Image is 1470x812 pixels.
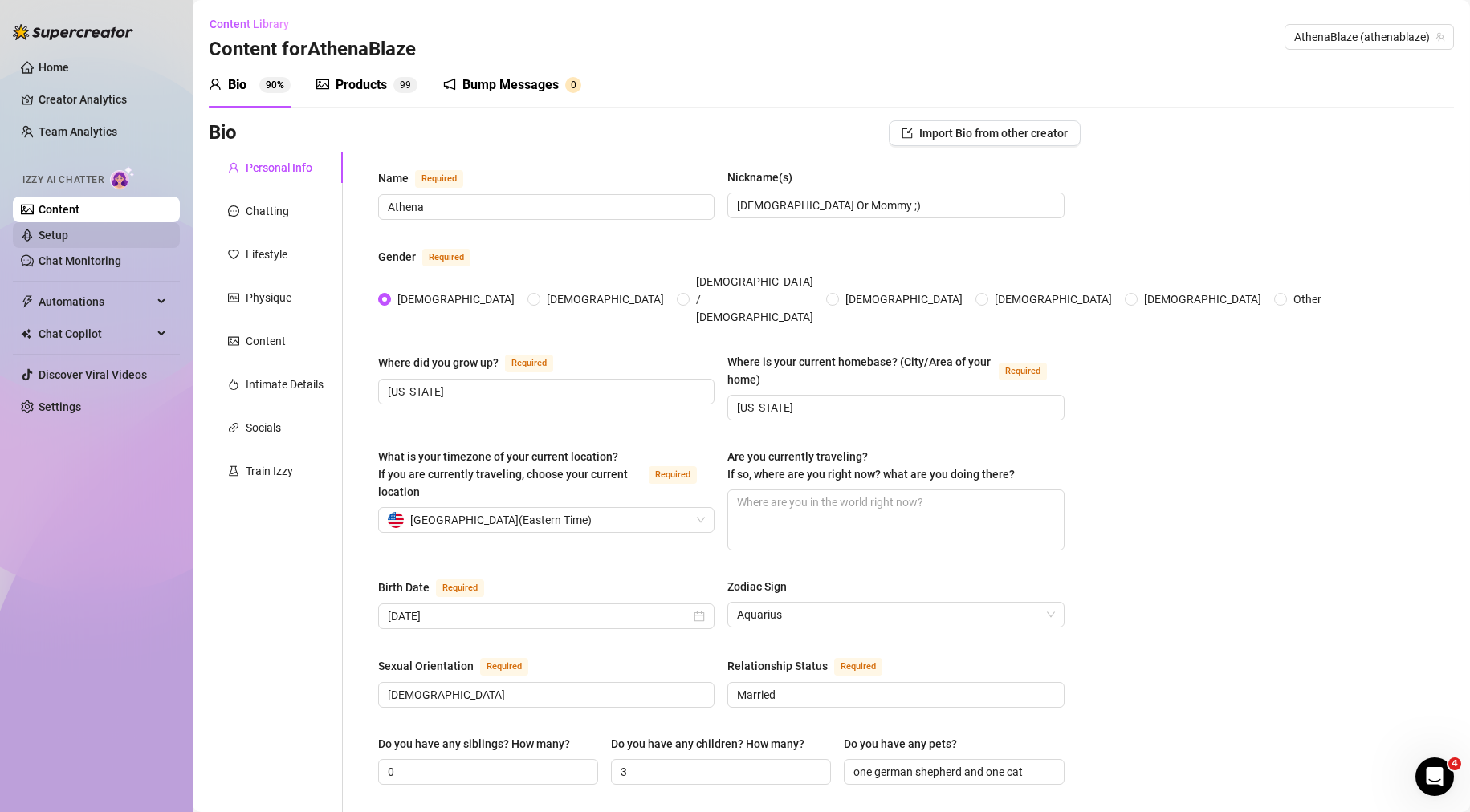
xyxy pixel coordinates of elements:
[388,763,585,781] input: Do you have any siblings? How many?
[209,78,222,91] span: user
[727,657,828,675] div: Relationship Status
[405,79,411,91] span: 9
[228,379,239,390] span: fire
[246,419,281,436] div: Socials
[246,289,291,307] div: Physique
[737,197,1051,214] input: Nickname(s)
[988,290,1118,308] span: [DEMOGRAPHIC_DATA]
[228,249,239,260] span: heart
[834,658,882,676] span: Required
[246,462,293,480] div: Train Izzy
[39,125,117,138] a: Team Analytics
[39,368,147,381] a: Discover Viral Videos
[210,18,289,30] span: Content Library
[378,354,499,371] div: Where did you grow up?
[422,249,470,266] span: Required
[1448,757,1461,770] span: 4
[228,465,239,477] span: experiment
[228,205,239,217] span: message
[737,686,1051,704] input: Relationship Status
[228,292,239,303] span: idcard
[1435,32,1445,42] span: team
[391,290,521,308] span: [DEMOGRAPHIC_DATA]
[246,376,324,393] div: Intimate Details
[1294,25,1444,49] span: AthenaBlaze (athenablaze)
[378,657,474,675] div: Sexual Orientation
[378,656,546,676] label: Sexual Orientation
[621,763,818,781] input: Do you have any children? How many?
[565,77,581,93] sup: 0
[39,61,69,74] a: Home
[737,603,1054,627] span: Aquarius
[844,735,968,753] label: Do you have any pets?
[727,450,1015,481] span: Are you currently traveling? If so, where are you right now? what are you doing there?
[393,77,417,93] sup: 99
[39,229,68,242] a: Setup
[259,77,291,93] sup: 90%
[649,466,697,484] span: Required
[21,328,31,339] img: Chat Copilot
[727,656,900,676] label: Relationship Status
[1415,757,1454,796] iframe: Intercom live chat
[415,170,463,188] span: Required
[919,127,1068,140] span: Import Bio from other creator
[1287,290,1328,308] span: Other
[228,335,239,347] span: picture
[39,254,121,267] a: Chat Monitoring
[39,321,153,347] span: Chat Copilot
[110,166,135,189] img: AI Chatter
[727,578,798,595] label: Zodiac Sign
[1138,290,1268,308] span: [DEMOGRAPHIC_DATA]
[378,578,502,597] label: Birth Date
[39,87,167,112] a: Creator Analytics
[611,735,816,753] label: Do you have any children? How many?
[388,512,404,528] img: us
[246,246,287,263] div: Lifestyle
[889,120,1081,146] button: Import Bio from other creator
[540,290,670,308] span: [DEMOGRAPHIC_DATA]
[853,763,1051,781] input: Do you have any pets?
[611,735,804,753] div: Do you have any children? How many?
[505,355,553,372] span: Required
[39,289,153,315] span: Automations
[378,247,488,266] label: Gender
[999,363,1047,380] span: Required
[727,353,1064,388] label: Where is your current homebase? (City/Area of your home)
[209,120,237,146] h3: Bio
[22,173,104,188] span: Izzy AI Chatter
[39,400,81,413] a: Settings
[378,735,570,753] div: Do you have any siblings? How many?
[388,686,702,704] input: Sexual Orientation
[378,735,581,753] label: Do you have any siblings? How many?
[378,450,628,498] span: What is your timezone of your current location? If you are currently traveling, choose your curre...
[378,169,409,187] div: Name
[13,24,133,40] img: logo-BBDzfeDw.svg
[462,75,559,95] div: Bump Messages
[727,168,804,186] label: Nickname(s)
[228,162,239,173] span: user
[839,290,969,308] span: [DEMOGRAPHIC_DATA]
[228,422,239,433] span: link
[378,248,416,266] div: Gender
[388,607,690,625] input: Birth Date
[336,75,387,95] div: Products
[209,37,416,63] h3: Content for AthenaBlaze
[388,383,702,400] input: Where did you grow up?
[378,579,430,596] div: Birth Date
[436,579,484,597] span: Required
[737,399,1051,416] input: Where is your current homebase? (City/Area of your home)
[378,353,571,372] label: Where did you grow up?
[378,168,481,188] label: Name
[246,159,312,177] div: Personal Info
[21,295,34,308] span: thunderbolt
[480,658,528,676] span: Required
[316,78,329,91] span: picture
[690,273,820,326] span: [DEMOGRAPHIC_DATA] / [DEMOGRAPHIC_DATA]
[228,75,246,95] div: Bio
[727,578,787,595] div: Zodiac Sign
[844,735,957,753] div: Do you have any pets?
[400,79,405,91] span: 9
[410,508,592,532] span: [GEOGRAPHIC_DATA] ( Eastern Time )
[727,353,992,388] div: Where is your current homebase? (City/Area of your home)
[727,168,792,186] div: Nickname(s)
